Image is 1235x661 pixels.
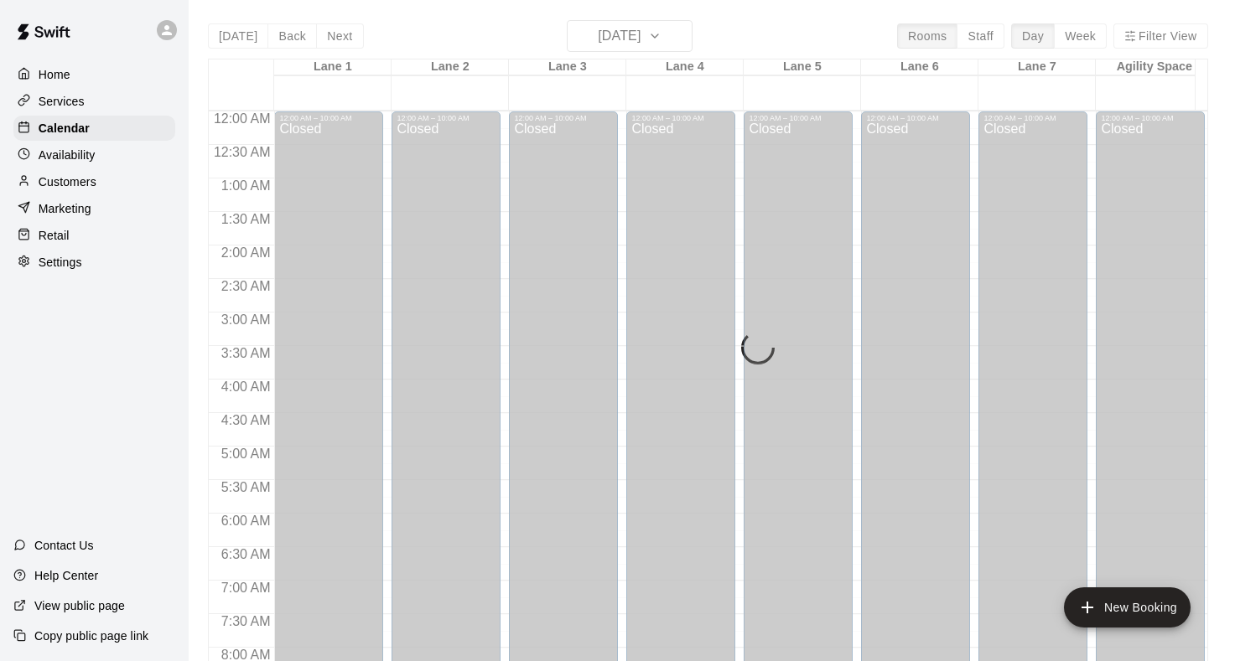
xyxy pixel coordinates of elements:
[217,614,275,628] span: 7:30 AM
[39,93,85,110] p: Services
[13,62,175,87] a: Home
[509,59,626,75] div: Lane 3
[39,147,96,163] p: Availability
[217,178,275,193] span: 1:00 AM
[217,581,275,595] span: 7:00 AM
[210,111,275,126] span: 12:00 AM
[1064,587,1191,627] button: add
[217,413,275,427] span: 4:30 AM
[274,59,392,75] div: Lane 1
[13,223,175,248] a: Retail
[1096,59,1213,75] div: Agility Space
[217,279,275,293] span: 2:30 AM
[626,59,744,75] div: Lane 4
[217,480,275,494] span: 5:30 AM
[39,120,90,137] p: Calendar
[217,380,275,394] span: 4:00 AM
[861,59,978,75] div: Lane 6
[397,114,496,122] div: 12:00 AM – 10:00 AM
[978,59,1096,75] div: Lane 7
[217,245,275,260] span: 2:00 AM
[39,173,96,190] p: Customers
[13,142,175,168] a: Availability
[39,227,70,244] p: Retail
[279,114,378,122] div: 12:00 AM – 10:00 AM
[1101,114,1200,122] div: 12:00 AM – 10:00 AM
[34,597,125,614] p: View public page
[13,169,175,194] a: Customers
[631,114,730,122] div: 12:00 AM – 10:00 AM
[217,212,275,226] span: 1:30 AM
[39,66,70,83] p: Home
[392,59,509,75] div: Lane 2
[34,627,148,644] p: Copy public page link
[217,447,275,461] span: 5:00 AM
[210,145,275,159] span: 12:30 AM
[34,567,98,584] p: Help Center
[217,312,275,327] span: 3:00 AM
[39,254,82,271] p: Settings
[217,547,275,561] span: 6:30 AM
[217,514,275,528] span: 6:00 AM
[749,114,848,122] div: 12:00 AM – 10:00 AM
[983,114,1082,122] div: 12:00 AM – 10:00 AM
[217,346,275,360] span: 3:30 AM
[866,114,965,122] div: 12:00 AM – 10:00 AM
[13,116,175,141] a: Calendar
[13,89,175,114] a: Services
[13,250,175,275] a: Settings
[13,196,175,221] a: Marketing
[34,537,94,554] p: Contact Us
[744,59,861,75] div: Lane 5
[514,114,613,122] div: 12:00 AM – 10:00 AM
[39,200,91,217] p: Marketing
